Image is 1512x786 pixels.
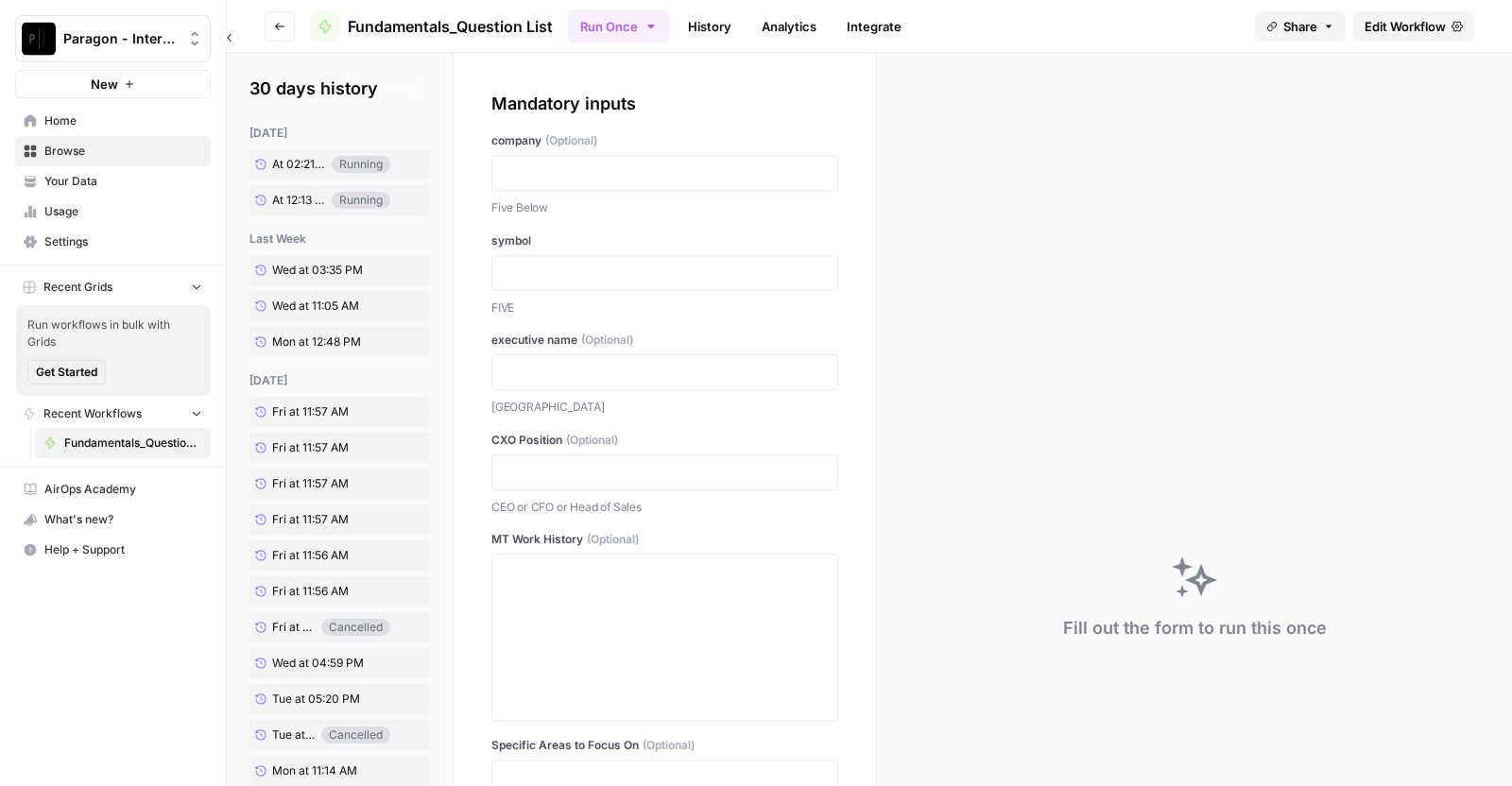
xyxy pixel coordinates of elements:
a: Fri at 11:56 AM [249,613,321,641]
span: Your Data [44,173,202,190]
p: CEO or CFO or Head of Sales [491,498,838,517]
div: [DATE] [249,125,430,142]
a: Fundamentals_Question List [35,428,211,458]
a: Your Data [15,166,211,196]
div: [DATE] [249,372,430,389]
span: (Optional) [643,737,695,754]
button: Get Started [27,360,106,384]
a: Fri at 11:56 AM [249,540,390,571]
span: AirOps Academy [44,481,202,498]
span: Paragon - Internal Usage [63,29,178,48]
a: Analytics [750,11,828,42]
a: Edit Workflow [1353,11,1474,42]
div: Cancelled [321,726,390,743]
a: Fri at 11:57 AM [249,469,390,499]
a: Fri at 11:57 AM [249,504,390,535]
a: Wed at 03:35 PM [249,255,390,285]
button: New [15,70,211,98]
span: Home [44,112,202,129]
a: At 12:13 PM [249,186,332,214]
button: Recent Workflows [15,400,211,428]
span: Fundamentals_Question List [64,435,202,452]
span: Mon at 11:14 AM [272,762,357,779]
h2: 30 days history [249,76,430,102]
p: [GEOGRAPHIC_DATA] [491,398,838,417]
a: Integrate [835,11,913,42]
a: Usage [15,196,211,227]
a: Browse [15,136,211,166]
span: Share [1283,17,1317,36]
a: At 02:21 PM [249,150,332,179]
span: Tue at 05:20 PM [272,691,360,708]
label: company [491,132,838,149]
span: (Optional) [581,332,633,349]
a: Wed at 04:59 PM [249,648,390,678]
a: Tue at 05:20 PM [249,684,390,714]
span: Settings [44,233,202,250]
div: Mandatory inputs [491,91,838,117]
div: Fill out the form to run this once [1063,615,1327,641]
button: Share [1255,11,1346,42]
a: Mon at 11:14 AM [249,756,390,786]
a: Settings [15,227,211,257]
a: History [677,11,743,42]
span: Fri at 11:57 AM [272,439,349,456]
img: Paragon - Internal Usage Logo [22,22,56,56]
span: Browse [44,143,202,160]
button: What's new? [15,504,211,535]
div: What's new? [16,505,210,534]
span: Help + Support [44,541,202,558]
span: Wed at 11:05 AM [272,298,359,315]
span: Fri at 11:57 AM [272,511,349,528]
button: Recent Grids [15,273,211,301]
label: symbol [491,232,838,249]
a: Fri at 11:57 AM [249,433,390,463]
a: Wed at 11:05 AM [249,291,390,321]
button: Workspace: Paragon - Internal Usage [15,15,211,62]
a: Fundamentals_Question List [310,11,553,42]
p: Five Below [491,198,838,217]
div: Cancelled [321,619,390,636]
span: Wed at 04:59 PM [272,655,364,672]
label: executive name [491,332,838,349]
label: Specific Areas to Focus On [491,737,838,754]
span: Edit Workflow [1365,17,1446,36]
span: Fri at 11:56 AM [272,547,349,564]
button: Help + Support [15,535,211,565]
button: Run Once [568,10,669,43]
span: At 12:13 PM [272,192,326,209]
div: Running [332,156,390,173]
label: MT Work History [491,531,838,548]
span: Fundamentals_Question List [348,15,553,38]
span: (Optional) [566,432,618,449]
span: (Optional) [545,132,597,149]
label: CXO Position [491,432,838,449]
span: Fri at 11:56 AM [272,619,316,636]
span: Fri at 11:57 AM [272,475,349,492]
span: At 02:21 PM [272,156,326,173]
a: Home [15,106,211,136]
span: Recent Grids [43,279,112,296]
div: last week [249,231,430,248]
a: Fri at 11:56 AM [249,576,390,607]
a: Fri at 11:57 AM [249,397,390,427]
span: Mon at 12:48 PM [272,333,361,350]
span: Tue at 02:19 PM [272,726,316,743]
p: FIVE [491,299,838,317]
span: Run workflows in bulk with Grids [27,316,199,350]
span: Wed at 03:35 PM [272,262,363,279]
span: New [91,75,118,94]
a: AirOps Academy [15,474,211,504]
span: (Optional) [587,531,639,548]
div: Running [332,192,390,209]
span: Get Started [36,364,97,381]
span: Usage [44,203,202,220]
span: Fri at 11:57 AM [272,403,349,420]
span: Fri at 11:56 AM [272,583,349,600]
span: Recent Workflows [43,405,142,422]
a: Tue at 02:19 PM [249,721,321,749]
a: Mon at 12:48 PM [249,327,390,357]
